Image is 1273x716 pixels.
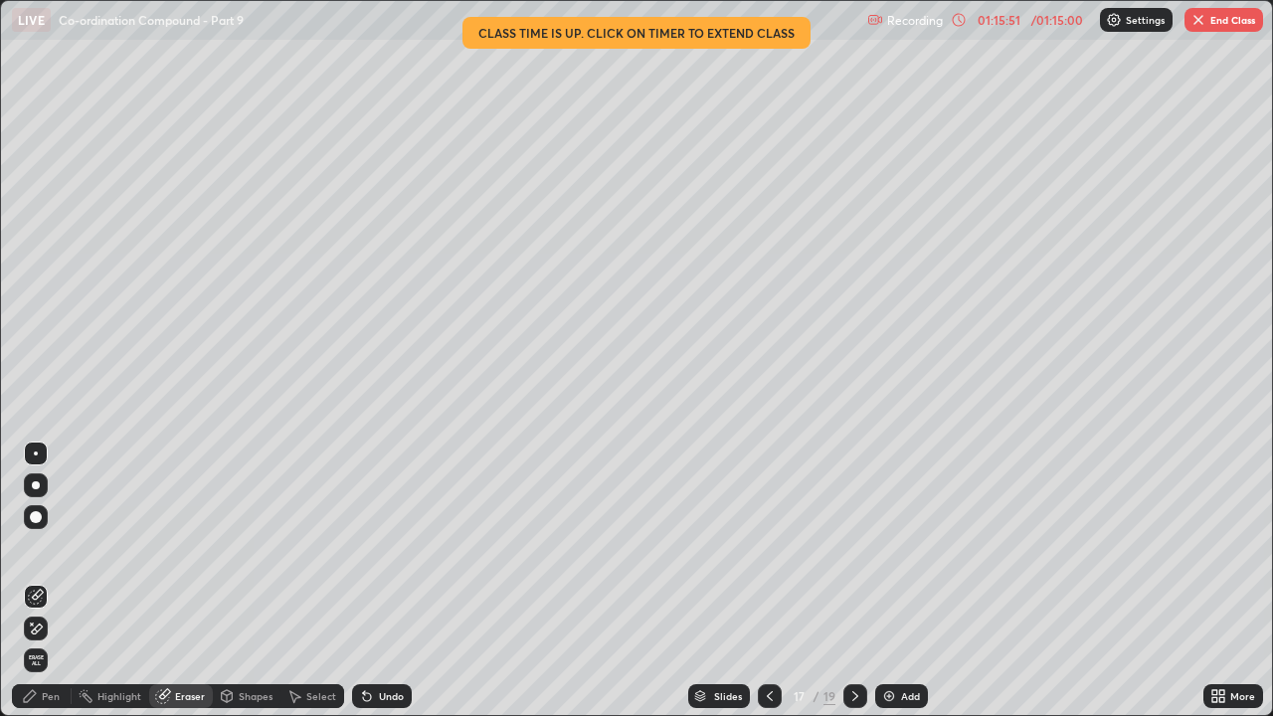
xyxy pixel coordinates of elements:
div: Select [306,691,336,701]
div: 17 [790,690,810,702]
div: Eraser [175,691,205,701]
div: 01:15:51 [971,14,1026,26]
div: / 01:15:00 [1026,14,1088,26]
p: Co-ordination Compound - Part 9 [59,12,244,28]
div: Pen [42,691,60,701]
div: 19 [823,687,835,705]
div: Undo [379,691,404,701]
img: end-class-cross [1190,12,1206,28]
p: LIVE [18,12,45,28]
p: Settings [1126,15,1165,25]
div: More [1230,691,1255,701]
div: Highlight [97,691,141,701]
div: / [814,690,819,702]
button: End Class [1184,8,1263,32]
div: Shapes [239,691,273,701]
p: Recording [887,13,943,28]
span: Erase all [25,654,47,666]
img: class-settings-icons [1106,12,1122,28]
img: add-slide-button [881,688,897,704]
div: Slides [714,691,742,701]
div: Add [901,691,920,701]
img: recording.375f2c34.svg [867,12,883,28]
